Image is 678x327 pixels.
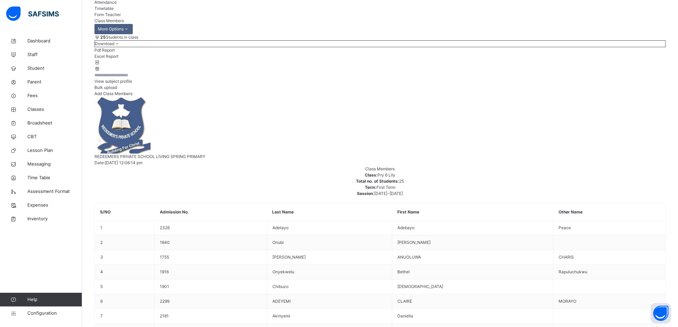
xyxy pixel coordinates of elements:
td: Adebayo [392,221,553,235]
th: Admission No. [155,204,267,221]
span: Configuration [27,310,82,317]
span: Date: [94,160,105,165]
span: More Options [98,26,129,32]
td: ADEYEMI [267,294,392,309]
span: Download [95,41,114,46]
span: Dashboard [27,38,82,44]
td: [DEMOGRAPHIC_DATA] [392,279,553,294]
span: Pry 6 Lily [378,172,395,178]
span: Students in class [100,34,138,40]
li: dropdown-list-item-null-1 [94,53,666,60]
td: 3 [95,250,155,265]
img: rpsprykaru.png [94,97,151,154]
span: Classes [27,106,82,113]
span: Session: [357,191,374,196]
td: 1916 [155,265,267,279]
td: Bethel [392,265,553,279]
td: 7 [95,309,155,324]
b: 25 [100,35,106,40]
span: REDEEMERS PRIVATE SCHOOL LIVING SPRING PRIMARY [94,154,205,159]
img: safsims [6,6,59,21]
td: Rapuluchukwu [553,265,665,279]
td: 4 [95,265,155,279]
span: Class: [365,172,378,178]
td: Onyekwelu [267,265,392,279]
span: Form Teacher [94,12,121,17]
span: Inventory [27,215,82,222]
td: Daniella [392,309,553,324]
td: CLAIRE [392,294,553,309]
td: Akinyemi [267,309,392,324]
span: Total no. of Students: [356,179,399,184]
span: Class Members [94,18,124,23]
span: Add Class Members [94,91,132,96]
span: Messaging [27,161,82,168]
td: Peace [553,221,665,235]
span: Time Table [27,174,82,181]
th: Last Name [267,204,392,221]
span: Staff [27,51,82,58]
span: [DATE]-[DATE] [374,191,403,196]
td: MORAYO [553,294,665,309]
td: Chibuzo [267,279,392,294]
th: S/NO [95,204,155,221]
span: Help [27,296,82,303]
td: 2181 [155,309,267,324]
td: 2299 [155,294,267,309]
span: View subject profile [94,79,132,84]
td: [PERSON_NAME] [267,250,392,265]
span: Term: [365,185,376,190]
td: 5 [95,279,155,294]
td: 1901 [155,279,267,294]
td: ANUOLUWA [392,250,553,265]
td: 1 [95,221,155,235]
button: Open asap [651,303,671,324]
span: Lesson Plan [27,147,82,154]
span: Broadsheet [27,120,82,127]
span: First Term [376,185,395,190]
td: CHARIS [553,250,665,265]
span: Expenses [27,202,82,209]
span: Bulk upload [94,85,117,90]
td: 2 [95,235,155,250]
td: 6 [95,294,155,309]
span: Parent [27,79,82,86]
td: 2326 [155,221,267,235]
span: CBT [27,133,82,140]
span: Assessment Format [27,188,82,195]
li: dropdown-list-item-null-0 [94,47,666,53]
td: [PERSON_NAME] [392,235,553,250]
td: 1840 [155,235,267,250]
span: Class Members [366,166,395,171]
td: 1755 [155,250,267,265]
span: [DATE] 12:06:14 pm [105,160,142,165]
td: Adetayo [267,221,392,235]
span: Student [27,65,82,72]
th: First Name [392,204,553,221]
th: Other Name [553,204,665,221]
span: 25 [399,179,404,184]
td: Onubi [267,235,392,250]
span: Fees [27,92,82,99]
span: Timetable [94,6,114,11]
